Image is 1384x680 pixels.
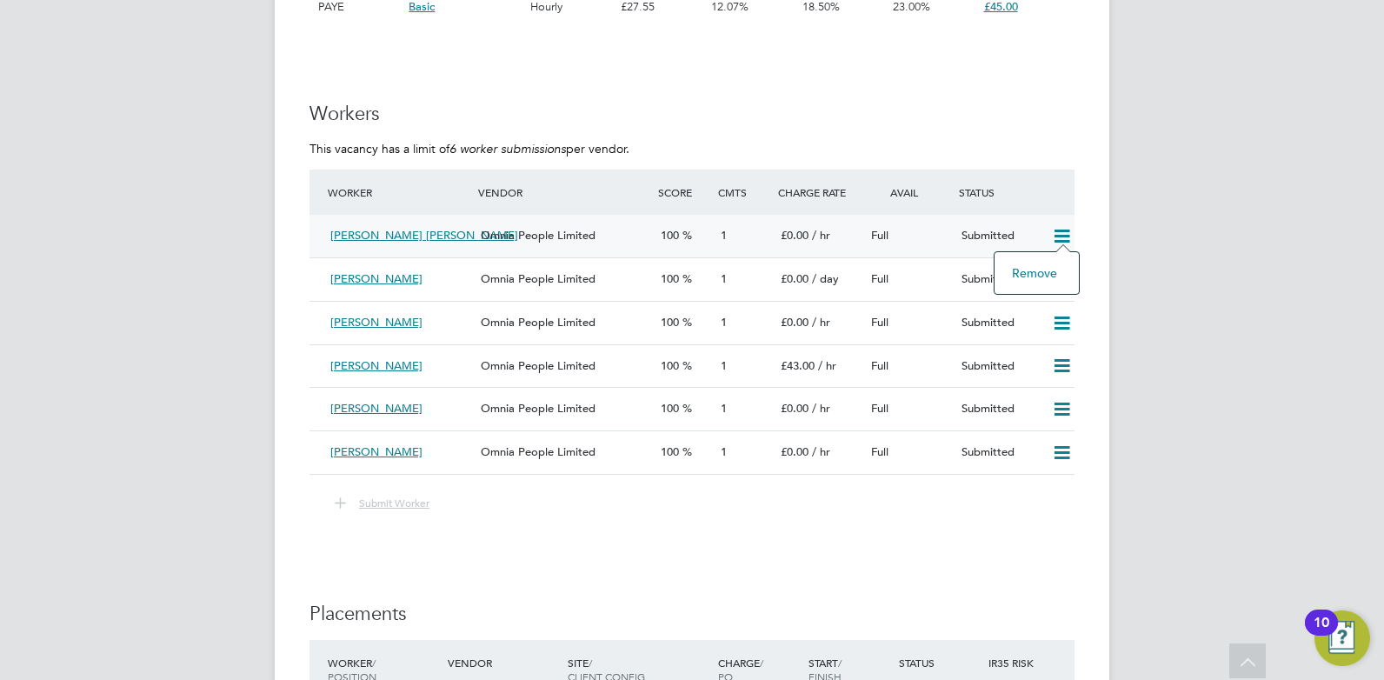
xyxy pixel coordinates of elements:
div: Score [654,177,714,208]
span: 1 [721,358,727,373]
button: Open Resource Center, 10 new notifications [1314,610,1370,666]
span: [PERSON_NAME] [330,401,423,416]
span: [PERSON_NAME] [330,444,423,459]
div: Avail [864,177,955,208]
span: £0.00 [781,444,808,459]
div: Submitted [955,438,1045,467]
p: This vacancy has a limit of per vendor. [309,141,1075,157]
span: [PERSON_NAME] [PERSON_NAME] [330,228,518,243]
div: Cmts [714,177,774,208]
div: Status [895,647,985,678]
span: 100 [661,358,679,373]
h3: Placements [309,602,1075,627]
span: 1 [721,228,727,243]
span: Submit Worker [359,496,429,510]
h3: Workers [309,102,1075,127]
span: 100 [661,315,679,330]
div: Vendor [443,647,563,678]
span: £0.00 [781,315,808,330]
span: 100 [661,228,679,243]
span: 1 [721,401,727,416]
div: Charge Rate [774,177,864,208]
span: Full [871,315,888,330]
span: / hr [812,444,830,459]
span: Omnia People Limited [481,358,596,373]
span: £43.00 [781,358,815,373]
div: 10 [1314,623,1329,645]
div: Submitted [955,265,1045,294]
span: 100 [661,401,679,416]
span: / hr [812,228,830,243]
span: 1 [721,315,727,330]
div: Vendor [474,177,654,208]
span: Full [871,444,888,459]
span: Omnia People Limited [481,401,596,416]
li: Remove [1003,261,1070,285]
span: £0.00 [781,228,808,243]
span: Full [871,271,888,286]
div: Submitted [955,352,1045,381]
span: Omnia People Limited [481,315,596,330]
span: Omnia People Limited [481,444,596,459]
span: 1 [721,271,727,286]
span: [PERSON_NAME] [330,315,423,330]
span: / hr [812,315,830,330]
span: Omnia People Limited [481,271,596,286]
span: [PERSON_NAME] [330,271,423,286]
div: Worker [323,177,474,208]
div: IR35 Risk [984,647,1044,678]
span: / hr [818,358,836,373]
span: 1 [721,444,727,459]
span: £0.00 [781,271,808,286]
div: Submitted [955,222,1045,250]
span: Omnia People Limited [481,228,596,243]
button: Submit Worker [323,492,443,515]
span: / hr [812,401,830,416]
div: Submitted [955,395,1045,423]
span: Full [871,401,888,416]
div: Status [955,177,1075,208]
span: Full [871,358,888,373]
span: [PERSON_NAME] [330,358,423,373]
span: £0.00 [781,401,808,416]
span: / day [812,271,839,286]
span: Full [871,228,888,243]
em: 6 worker submissions [449,141,566,157]
div: Submitted [955,309,1045,337]
span: 100 [661,271,679,286]
span: 100 [661,444,679,459]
